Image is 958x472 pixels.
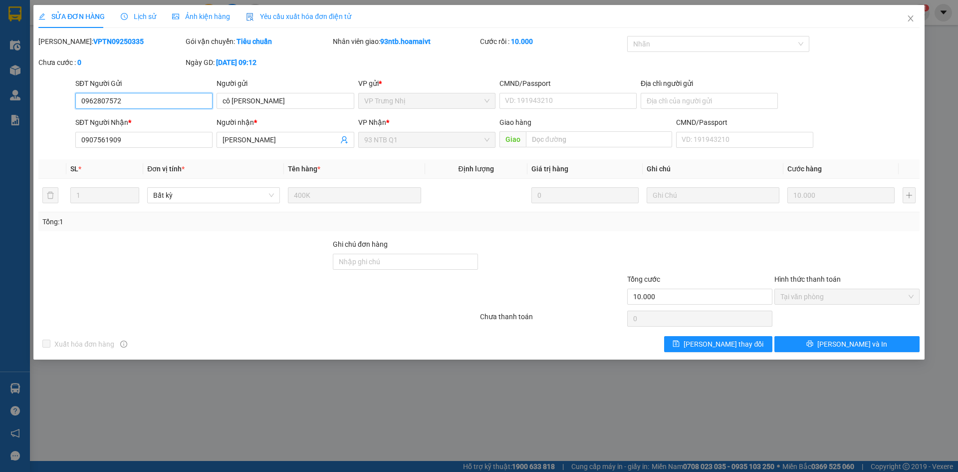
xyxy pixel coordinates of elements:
[333,240,388,248] label: Ghi chú đơn hàng
[774,275,841,283] label: Hình thức thanh toán
[217,78,354,89] div: Người gửi
[147,165,185,173] span: Đơn vị tính
[897,5,925,33] button: Close
[459,165,494,173] span: Định lượng
[380,37,431,45] b: 93ntb.hoamaivt
[358,78,495,89] div: VP gửi
[647,187,779,203] input: Ghi Chú
[531,187,639,203] input: 0
[673,340,680,348] span: save
[787,187,895,203] input: 0
[531,165,568,173] span: Giá trị hàng
[38,13,45,20] span: edit
[526,131,672,147] input: Dọc đường
[172,12,230,20] span: Ảnh kiện hàng
[288,187,421,203] input: VD: Bàn, Ghế
[42,216,370,227] div: Tổng: 1
[499,78,637,89] div: CMND/Passport
[120,341,127,348] span: info-circle
[217,117,354,128] div: Người nhận
[246,12,351,20] span: Yêu cầu xuất hóa đơn điện tử
[172,13,179,20] span: picture
[38,12,105,20] span: SỬA ĐƠN HÀNG
[641,78,778,89] div: Địa chỉ người gửi
[70,165,78,173] span: SL
[907,14,915,22] span: close
[121,13,128,20] span: clock-circle
[186,36,331,47] div: Gói vận chuyển:
[817,339,887,350] span: [PERSON_NAME] và In
[364,93,489,108] span: VP Trưng Nhị
[288,165,320,173] span: Tên hàng
[186,57,331,68] div: Ngày GD:
[664,336,772,352] button: save[PERSON_NAME] thay đổi
[499,118,531,126] span: Giao hàng
[121,12,156,20] span: Lịch sử
[42,187,58,203] button: delete
[511,37,533,45] b: 10.000
[75,117,213,128] div: SĐT Người Nhận
[38,57,184,68] div: Chưa cước :
[479,311,626,329] div: Chưa thanh toán
[641,93,778,109] input: Địa chỉ của người gửi
[806,340,813,348] span: printer
[333,36,478,47] div: Nhân viên giao:
[480,36,625,47] div: Cước rồi :
[77,58,81,66] b: 0
[627,275,660,283] span: Tổng cước
[643,159,783,179] th: Ghi chú
[499,131,526,147] span: Giao
[75,78,213,89] div: SĐT Người Gửi
[246,13,254,21] img: icon
[340,136,348,144] span: user-add
[787,165,822,173] span: Cước hàng
[903,187,916,203] button: plus
[216,58,256,66] b: [DATE] 09:12
[93,37,144,45] b: VPTN09250335
[364,132,489,147] span: 93 NTB Q1
[38,36,184,47] div: [PERSON_NAME]:
[684,339,763,350] span: [PERSON_NAME] thay đổi
[237,37,272,45] b: Tiêu chuẩn
[676,117,813,128] div: CMND/Passport
[153,188,274,203] span: Bất kỳ
[50,339,118,350] span: Xuất hóa đơn hàng
[780,289,914,304] span: Tại văn phòng
[774,336,920,352] button: printer[PERSON_NAME] và In
[358,118,386,126] span: VP Nhận
[333,254,478,270] input: Ghi chú đơn hàng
